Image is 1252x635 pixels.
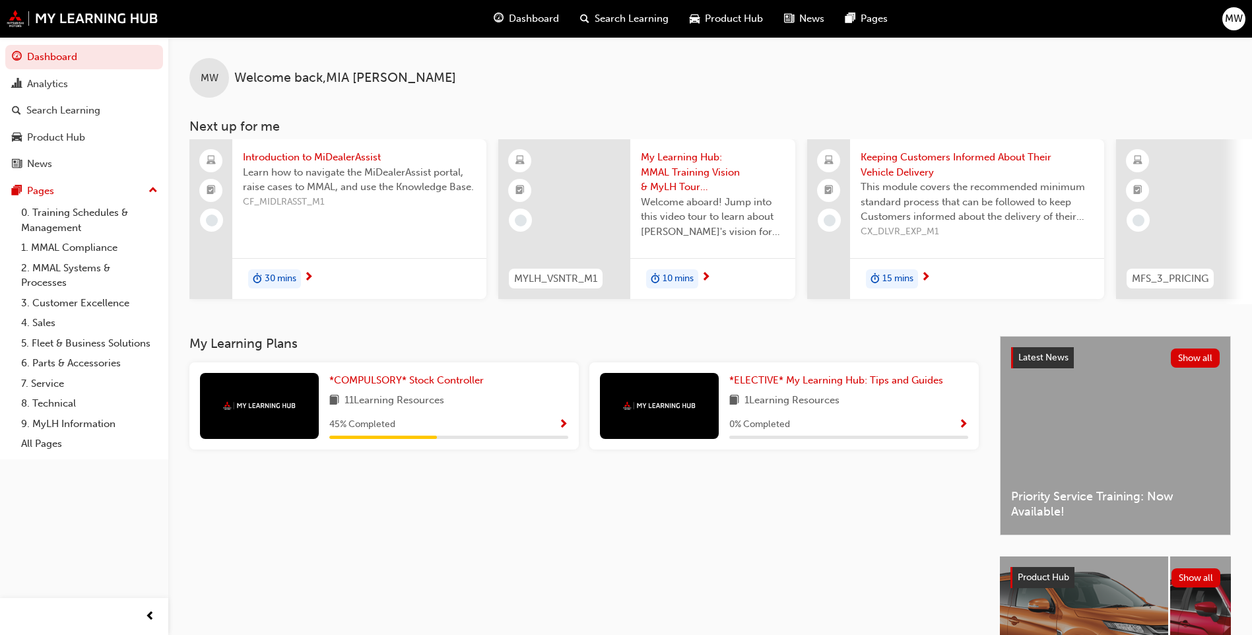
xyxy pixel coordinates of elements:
[189,139,486,299] a: Introduction to MiDealerAssistLearn how to navigate the MiDealerAssist portal, raise cases to MMA...
[253,271,262,288] span: duration-icon
[1010,567,1220,588] a: Product HubShow all
[12,105,21,117] span: search-icon
[882,271,913,286] span: 15 mins
[807,139,1104,299] a: Keeping Customers Informed About Their Vehicle DeliveryThis module covers the recommended minimum...
[329,373,489,388] a: *COMPULSORY* Stock Controller
[824,182,834,199] span: booktick-icon
[514,271,597,286] span: MYLH_VSNTR_M1
[27,156,52,172] div: News
[784,11,794,27] span: news-icon
[12,185,22,197] span: pages-icon
[206,215,218,226] span: learningRecordVerb_NONE-icon
[27,77,68,92] div: Analytics
[265,271,296,286] span: 30 mins
[243,165,476,195] span: Learn how to navigate the MiDealerAssist portal, raise cases to MMAL, and use the Knowledge Base.
[16,393,163,414] a: 8. Technical
[16,293,163,314] a: 3. Customer Excellence
[483,5,570,32] a: guage-iconDashboard
[1171,568,1221,587] button: Show all
[329,417,395,432] span: 45 % Completed
[509,11,559,26] span: Dashboard
[5,98,163,123] a: Search Learning
[12,79,22,90] span: chart-icon
[1011,489,1220,519] span: Priority Service Training: Now Available!
[729,393,739,409] span: book-icon
[5,42,163,179] button: DashboardAnalyticsSearch LearningProduct HubNews
[729,373,948,388] a: *ELECTIVE* My Learning Hub: Tips and Guides
[16,333,163,354] a: 5. Fleet & Business Solutions
[27,184,54,199] div: Pages
[12,51,22,63] span: guage-icon
[5,152,163,176] a: News
[921,272,931,284] span: next-icon
[189,336,979,351] h3: My Learning Plans
[641,195,785,240] span: Welcome aboard! Jump into this video tour to learn about [PERSON_NAME]'s vision for your learning...
[201,71,218,86] span: MW
[1011,347,1220,368] a: Latest NewsShow all
[16,374,163,394] a: 7. Service
[1225,11,1243,26] span: MW
[824,215,836,226] span: learningRecordVerb_NONE-icon
[958,417,968,433] button: Show Progress
[701,272,711,284] span: next-icon
[5,125,163,150] a: Product Hub
[663,271,694,286] span: 10 mins
[679,5,774,32] a: car-iconProduct Hub
[345,393,444,409] span: 11 Learning Resources
[168,119,1252,134] h3: Next up for me
[641,150,785,195] span: My Learning Hub: MMAL Training Vision & MyLH Tour (Elective)
[16,238,163,258] a: 1. MMAL Compliance
[7,10,158,27] img: mmal
[515,182,525,199] span: booktick-icon
[329,374,484,386] span: *COMPULSORY* Stock Controller
[223,401,296,410] img: mmal
[1222,7,1245,30] button: MW
[5,72,163,96] a: Analytics
[558,417,568,433] button: Show Progress
[5,45,163,69] a: Dashboard
[1171,349,1220,368] button: Show all
[690,11,700,27] span: car-icon
[871,271,880,288] span: duration-icon
[304,272,313,284] span: next-icon
[16,434,163,454] a: All Pages
[515,152,525,170] span: learningResourceType_ELEARNING-icon
[515,215,527,226] span: learningRecordVerb_NONE-icon
[729,417,790,432] span: 0 % Completed
[12,132,22,144] span: car-icon
[329,393,339,409] span: book-icon
[623,401,696,410] img: mmal
[145,609,155,625] span: prev-icon
[16,414,163,434] a: 9. MyLH Information
[705,11,763,26] span: Product Hub
[16,258,163,293] a: 2. MMAL Systems & Processes
[494,11,504,27] span: guage-icon
[799,11,824,26] span: News
[243,150,476,165] span: Introduction to MiDealerAssist
[1132,271,1208,286] span: MFS_3_PRICING
[861,180,1094,224] span: This module covers the recommended minimum standard process that can be followed to keep Customer...
[774,5,835,32] a: news-iconNews
[1133,215,1144,226] span: learningRecordVerb_NONE-icon
[651,271,660,288] span: duration-icon
[5,179,163,203] button: Pages
[824,152,834,170] span: laptop-icon
[861,11,888,26] span: Pages
[27,130,85,145] div: Product Hub
[845,11,855,27] span: pages-icon
[16,203,163,238] a: 0. Training Schedules & Management
[12,158,22,170] span: news-icon
[1000,336,1231,535] a: Latest NewsShow allPriority Service Training: Now Available!
[558,419,568,431] span: Show Progress
[595,11,669,26] span: Search Learning
[729,374,943,386] span: *ELECTIVE* My Learning Hub: Tips and Guides
[207,152,216,170] span: laptop-icon
[958,419,968,431] span: Show Progress
[148,182,158,199] span: up-icon
[1018,352,1069,363] span: Latest News
[498,139,795,299] a: MYLH_VSNTR_M1My Learning Hub: MMAL Training Vision & MyLH Tour (Elective)Welcome aboard! Jump int...
[570,5,679,32] a: search-iconSearch Learning
[744,393,840,409] span: 1 Learning Resources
